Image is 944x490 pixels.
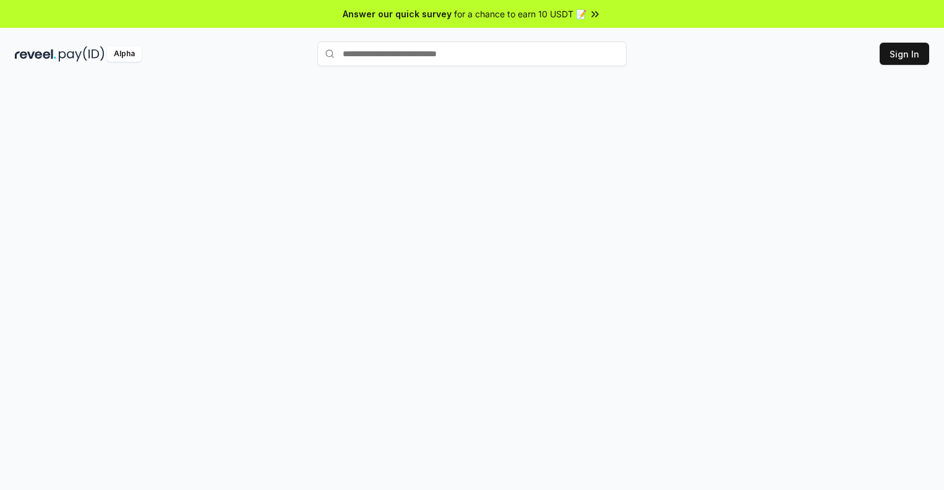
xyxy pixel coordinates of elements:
[880,43,929,65] button: Sign In
[59,46,105,62] img: pay_id
[343,7,452,20] span: Answer our quick survey
[107,46,142,62] div: Alpha
[454,7,586,20] span: for a chance to earn 10 USDT 📝
[15,46,56,62] img: reveel_dark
